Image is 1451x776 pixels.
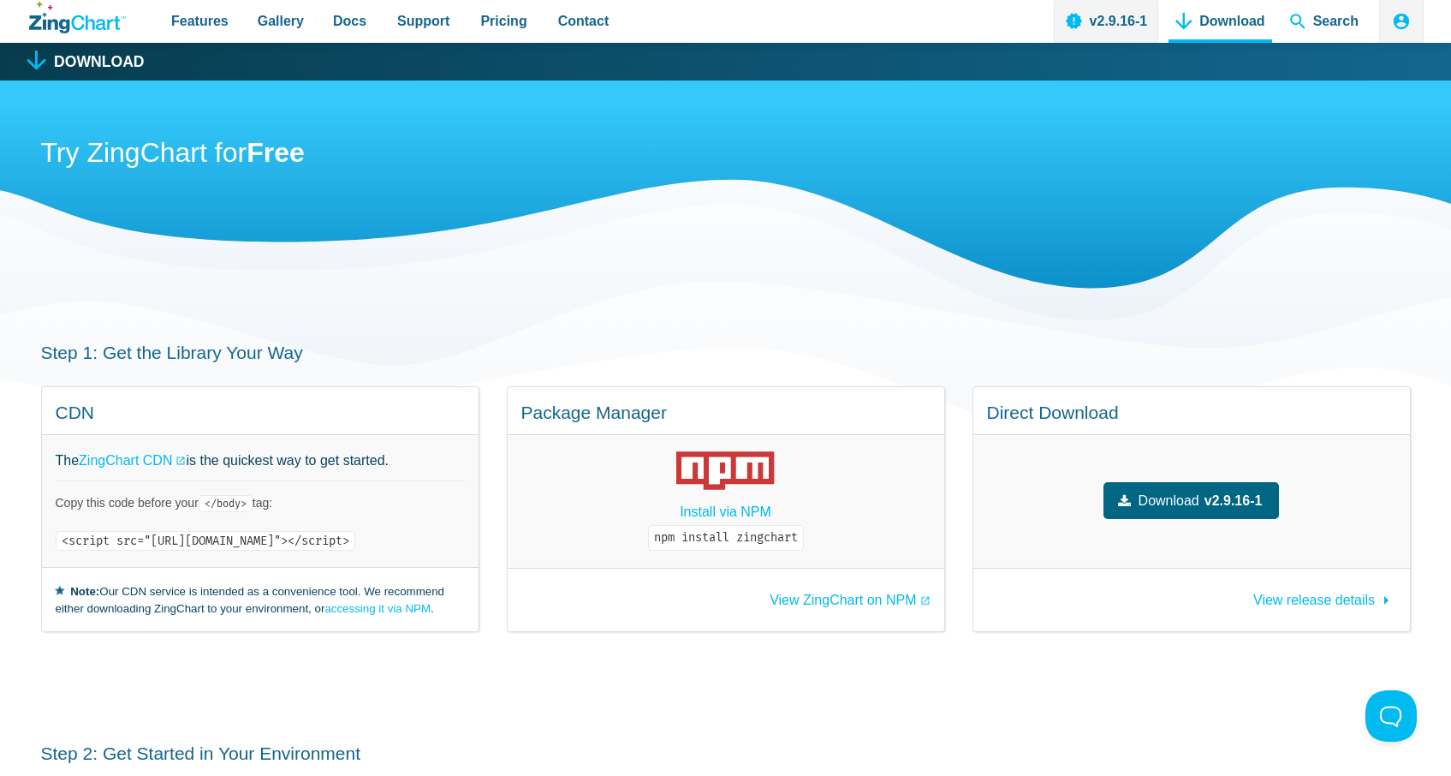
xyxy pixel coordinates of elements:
[1365,690,1417,742] iframe: Toggle Customer Support
[558,9,610,33] span: Contact
[1103,482,1280,519] a: Downloadv2.9.16-1
[648,525,804,551] code: npm install zingchart
[324,602,431,615] a: accessing it via NPM
[199,495,253,512] code: </body>
[680,500,771,523] a: Install via NPM
[1253,593,1375,607] span: View release details
[29,2,126,33] a: ZingChart Logo. Click to return to the homepage
[1253,584,1395,607] a: View release details
[56,582,465,618] small: Our CDN service is intended as a convenience tool. We recommend either downloading ZingChart to y...
[1139,489,1199,512] span: Download
[480,9,526,33] span: Pricing
[987,401,1396,424] h4: Direct Download
[79,449,186,472] a: ZingChart CDN
[258,9,304,33] span: Gallery
[56,449,465,472] p: The is the quickest way to get started.
[41,135,1411,174] h2: Try ZingChart for
[70,585,99,598] strong: Note:
[54,55,145,70] h1: Download
[770,594,930,607] a: View ZingChart on NPM
[56,495,465,511] p: Copy this code before your tag:
[171,9,229,33] span: Features
[1204,489,1263,512] strong: v2.9.16-1
[56,401,465,424] h4: CDN
[397,9,449,33] span: Support
[333,9,366,33] span: Docs
[247,137,305,168] strong: Free
[521,401,931,424] h4: Package Manager
[41,742,1411,765] h3: Step 2: Get Started in Your Environment
[56,531,355,551] code: <script src="[URL][DOMAIN_NAME]"></script>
